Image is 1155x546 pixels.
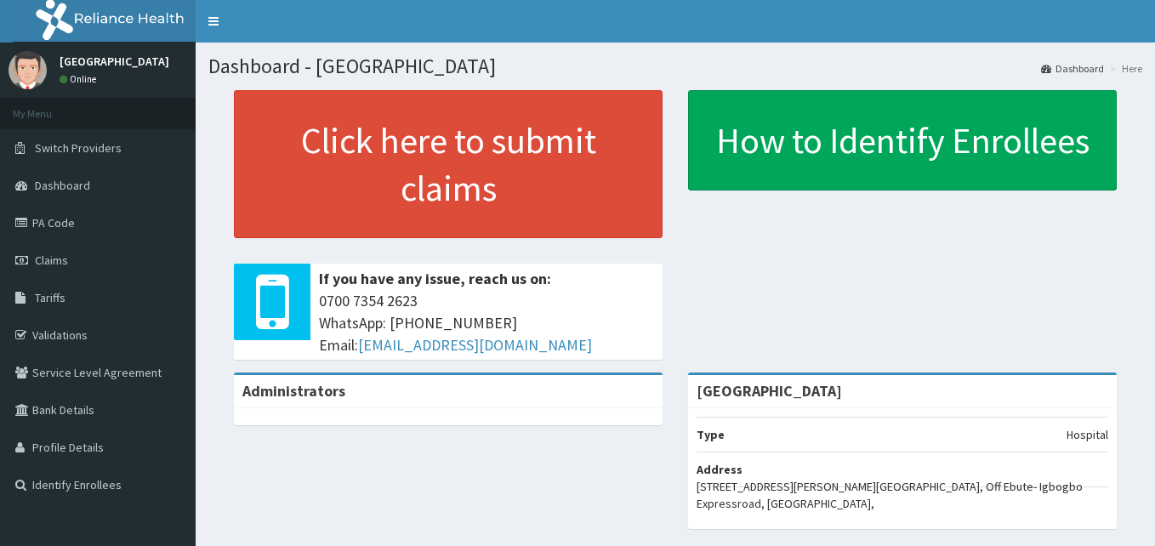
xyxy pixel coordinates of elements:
b: Administrators [242,381,345,401]
span: Tariffs [35,290,65,305]
span: 0700 7354 2623 WhatsApp: [PHONE_NUMBER] Email: [319,290,654,355]
a: [EMAIL_ADDRESS][DOMAIN_NAME] [358,335,592,355]
a: Dashboard [1041,61,1104,76]
span: Dashboard [35,178,90,193]
b: Type [697,427,725,442]
a: How to Identify Enrollees [688,90,1117,191]
a: Click here to submit claims [234,90,663,238]
span: Claims [35,253,68,268]
h1: Dashboard - [GEOGRAPHIC_DATA] [208,55,1142,77]
li: Here [1106,61,1142,76]
p: [GEOGRAPHIC_DATA] [60,55,169,67]
strong: [GEOGRAPHIC_DATA] [697,381,842,401]
span: Switch Providers [35,140,122,156]
img: User Image [9,51,47,89]
p: Hospital [1067,426,1108,443]
b: Address [697,462,742,477]
b: If you have any issue, reach us on: [319,269,551,288]
a: Online [60,73,100,85]
p: [STREET_ADDRESS][PERSON_NAME][GEOGRAPHIC_DATA], Off Ebute- Igbogbo Expressroad, [GEOGRAPHIC_DATA], [697,478,1108,512]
